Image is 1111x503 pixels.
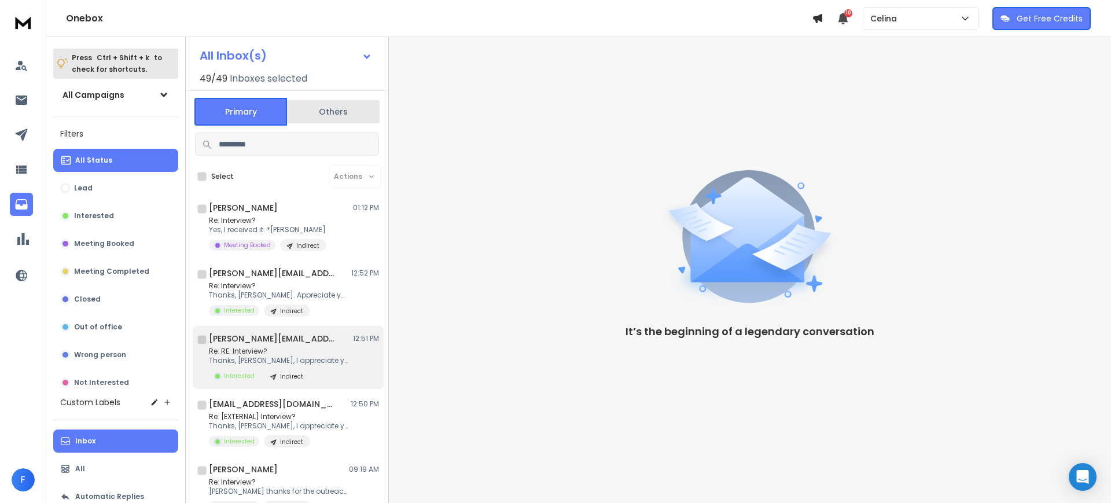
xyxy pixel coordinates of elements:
p: Indirect [280,372,303,381]
button: Out of office [53,315,178,339]
span: Ctrl + Shift + k [95,51,151,64]
h3: Filters [53,126,178,142]
p: Thanks, [PERSON_NAME]. Appreciate your interest. Would [209,291,348,300]
h1: [PERSON_NAME] [209,464,278,475]
button: Meeting Completed [53,260,178,283]
button: Primary [194,98,287,126]
button: Get Free Credits [992,7,1091,30]
p: Interested [224,306,255,315]
button: Others [287,99,380,124]
p: Lead [74,183,93,193]
h1: [PERSON_NAME] [209,202,278,214]
h1: [PERSON_NAME][EMAIL_ADDRESS][PERSON_NAME][DOMAIN_NAME] [209,333,336,344]
p: It’s the beginning of a legendary conversation [626,324,874,340]
button: All Campaigns [53,83,178,107]
p: 12:52 PM [351,269,379,278]
p: Get Free Credits [1017,13,1083,24]
p: Indirect [296,241,319,250]
h1: [PERSON_NAME][EMAIL_ADDRESS][PERSON_NAME][DOMAIN_NAME] [209,267,336,279]
button: F [12,468,35,491]
p: Re: [EXTERNAL] Interview? [209,412,348,421]
h1: Onebox [66,12,812,25]
button: Lead [53,177,178,200]
p: 09:19 AM [349,465,379,474]
p: Meeting Booked [74,239,134,248]
label: Select [211,172,234,181]
p: Interested [74,211,114,221]
p: All [75,464,85,473]
p: Out of office [74,322,122,332]
p: Interested [224,437,255,446]
h3: Custom Labels [60,396,120,408]
p: Automatic Replies [75,492,144,501]
p: Re: Interview? [209,216,326,225]
p: Celina [870,13,902,24]
h1: All Campaigns [62,89,124,101]
p: Closed [74,295,101,304]
p: Re: Interview? [209,478,348,487]
p: Re: RE: Interview? [209,347,348,356]
button: All Status [53,149,178,172]
button: All Inbox(s) [190,44,381,67]
span: 49 / 49 [200,72,227,86]
h1: All Inbox(s) [200,50,267,61]
button: Meeting Booked [53,232,178,255]
p: Yes, I received it. *[PERSON_NAME] [209,225,326,234]
p: Not Interested [74,378,129,387]
button: Not Interested [53,371,178,394]
p: 12:50 PM [351,399,379,409]
p: 12:51 PM [353,334,379,343]
p: Meeting Completed [74,267,149,276]
span: 10 [844,9,852,17]
p: Inbox [75,436,95,446]
h3: Inboxes selected [230,72,307,86]
p: Re: Interview? [209,281,348,291]
p: Thanks, [PERSON_NAME], I appreciate your [209,421,348,431]
div: Open Intercom Messenger [1069,463,1097,491]
p: 01:12 PM [353,203,379,212]
p: Meeting Booked [224,241,271,249]
p: All Status [75,156,112,165]
p: Indirect [280,307,303,315]
button: Inbox [53,429,178,453]
p: Wrong person [74,350,126,359]
p: Press to check for shortcuts. [72,52,162,75]
p: Interested [224,372,255,380]
h1: [EMAIL_ADDRESS][DOMAIN_NAME] [209,398,336,410]
button: Wrong person [53,343,178,366]
p: [PERSON_NAME] thanks for the outreach. [209,487,348,496]
button: All [53,457,178,480]
button: Closed [53,288,178,311]
p: Thanks, [PERSON_NAME], I appreciate your [209,356,348,365]
p: Indirect [280,438,303,446]
button: Interested [53,204,178,227]
img: logo [12,12,35,33]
